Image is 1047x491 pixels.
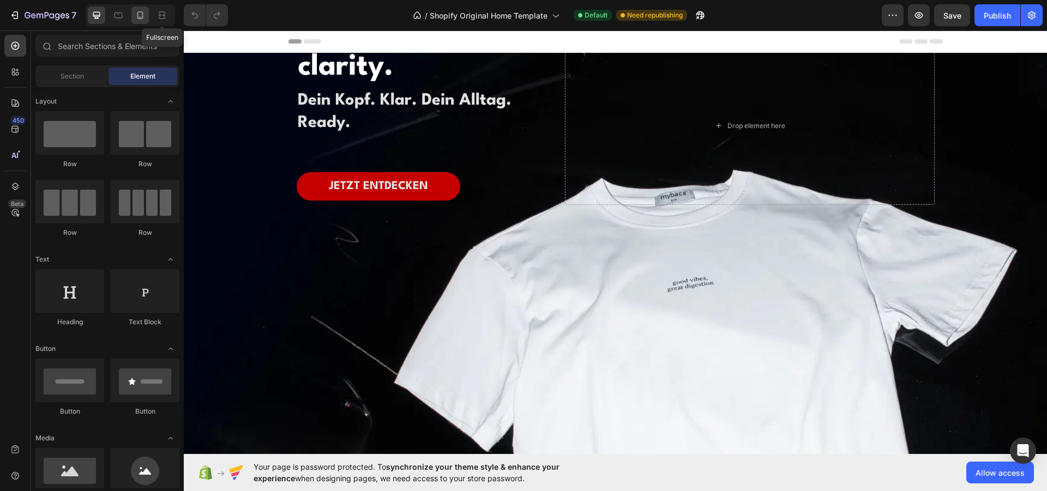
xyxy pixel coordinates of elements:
[934,4,970,26] button: Save
[10,116,26,125] div: 450
[184,31,1047,454] iframe: Design area
[8,199,26,208] div: Beta
[425,10,428,21] span: /
[35,96,57,106] span: Layout
[974,4,1020,26] button: Publish
[111,407,179,416] div: Button
[111,317,179,327] div: Text Block
[71,9,76,22] p: 7
[162,251,179,268] span: Toggle open
[35,254,49,264] span: Text
[585,10,607,20] span: Default
[966,462,1034,483] button: Allow access
[1010,438,1036,464] div: Open Intercom Messenger
[35,407,104,416] div: Button
[984,10,1011,21] div: Publish
[61,71,84,81] span: Section
[35,35,179,57] input: Search Sections & Elements
[254,461,602,484] span: Your page is password protected. To when designing pages, we need access to your store password.
[976,467,1025,478] span: Allow access
[184,4,228,26] div: Undo/Redo
[627,10,683,20] span: Need republishing
[111,228,179,238] div: Row
[111,159,179,169] div: Row
[162,429,179,447] span: Toggle open
[544,91,601,100] div: Drop element here
[35,228,104,238] div: Row
[35,159,104,169] div: Row
[254,462,559,483] span: synchronize your theme style & enhance your experience
[162,340,179,357] span: Toggle open
[162,93,179,110] span: Toggle open
[35,344,56,354] span: Button
[943,11,961,20] span: Save
[430,10,547,21] span: Shopify Original Home Template
[4,4,81,26] button: 7
[35,433,55,443] span: Media
[35,317,104,327] div: Heading
[130,71,155,81] span: Element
